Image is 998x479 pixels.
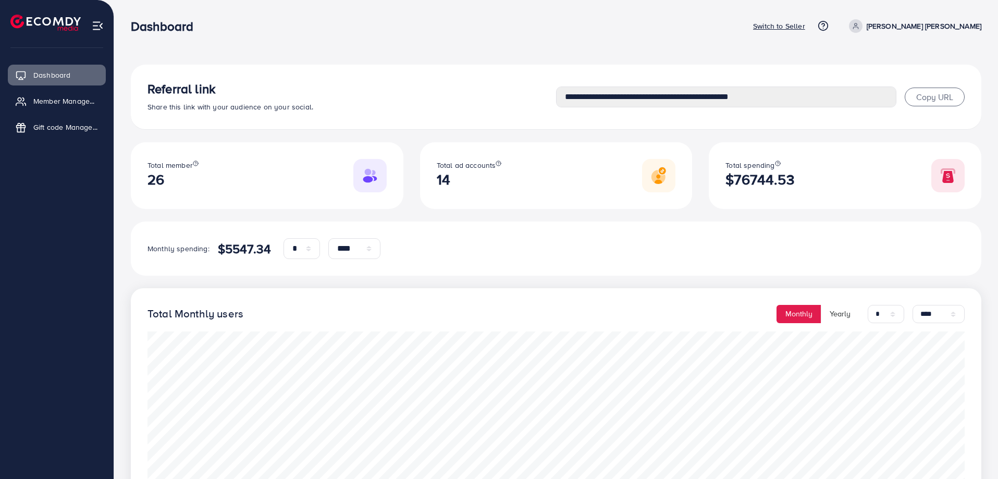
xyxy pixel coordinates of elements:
[147,102,313,112] span: Share this link with your audience on your social.
[147,81,556,96] h3: Referral link
[867,20,981,32] p: [PERSON_NAME] [PERSON_NAME]
[353,159,387,192] img: Responsive image
[147,242,210,255] p: Monthly spending:
[33,96,98,106] span: Member Management
[931,159,965,192] img: Responsive image
[777,305,821,323] button: Monthly
[147,171,199,188] h2: 26
[725,160,774,170] span: Total spending
[642,159,675,192] img: Responsive image
[8,91,106,112] a: Member Management
[147,160,193,170] span: Total member
[437,160,496,170] span: Total ad accounts
[33,122,98,132] span: Gift code Management
[33,70,70,80] span: Dashboard
[8,65,106,85] a: Dashboard
[954,432,990,471] iframe: Chat
[147,308,243,321] h4: Total Monthly users
[821,305,859,323] button: Yearly
[916,91,953,103] span: Copy URL
[725,171,794,188] h2: $76744.53
[131,19,202,34] h3: Dashboard
[905,88,965,106] button: Copy URL
[218,241,271,256] h4: $5547.34
[437,171,502,188] h2: 14
[10,15,81,31] img: logo
[8,117,106,138] a: Gift code Management
[845,19,981,33] a: [PERSON_NAME] [PERSON_NAME]
[92,20,104,32] img: menu
[753,20,805,32] p: Switch to Seller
